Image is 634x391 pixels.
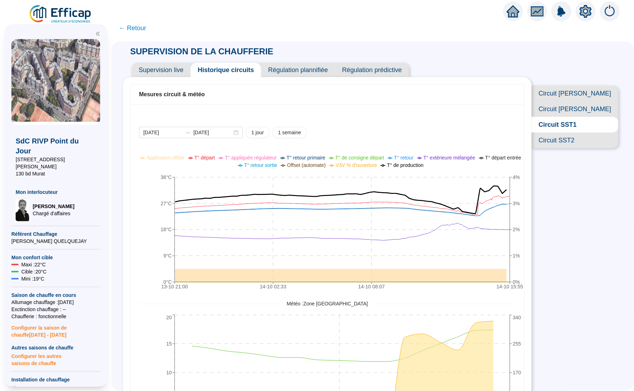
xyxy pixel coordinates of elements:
[260,284,287,289] tspan: 14-10 02:33
[225,155,277,161] span: T° appliquée régulateur
[195,155,215,161] span: T° départ
[244,162,277,168] span: T° retour sortie
[16,136,96,156] span: SdC RIVP Point du Jour
[513,315,521,320] tspan: 340
[513,370,521,375] tspan: 170
[513,279,520,285] tspan: 0%
[146,155,184,161] span: Application offset
[336,162,377,168] span: V3V % d'ouverture
[139,90,516,99] div: Mesures circuit & météo
[600,1,620,21] img: alerts
[119,23,146,33] span: ← Retour
[161,284,188,289] tspan: 13-10 21:00
[166,315,172,320] tspan: 20
[287,162,326,168] span: Offset (automate)
[166,370,172,375] tspan: 10
[11,344,100,351] span: Autres saisons de chauffe
[16,199,30,221] img: Chargé d'affaires
[287,155,325,161] span: T° retour primaire
[33,203,74,210] span: [PERSON_NAME]
[33,210,74,217] span: Chargé d'affaires
[123,47,281,56] span: SUPERVISION DE LA CHAUFFERIE
[21,261,46,268] span: Maxi : 22 °C
[16,170,96,177] span: 130 bd Murat
[335,63,409,77] span: Régulation prédictive
[132,63,191,77] span: Supervision live
[161,174,172,180] tspan: 36°C
[387,162,423,168] span: T° de production
[164,253,172,259] tspan: 9°C
[161,201,172,206] tspan: 27°C
[278,129,301,136] span: 1 semaine
[166,341,172,347] tspan: 15
[161,227,172,233] tspan: 18°C
[28,4,93,24] img: efficap energie logo
[11,306,100,313] span: Exctinction chauffage : --
[11,292,100,299] span: Saison de chauffe en cours
[335,155,384,161] span: T° de consigne départ
[532,86,618,101] span: Circuit [PERSON_NAME]
[261,63,335,77] span: Régulation plannifiée
[251,129,264,136] span: 1 jour
[579,5,592,18] span: setting
[532,132,618,148] span: Circuit SST2
[191,63,261,77] span: Historique circuits
[394,155,414,161] span: T° retour
[513,201,520,206] tspan: 3%
[423,155,475,161] span: T° extérieure mélangée
[552,1,571,21] img: alerts
[485,155,521,161] span: T° départ entrée
[21,275,44,282] span: Mini : 19 °C
[532,117,618,132] span: Circuit SST1
[282,300,373,308] span: Météo : Zone [GEOGRAPHIC_DATA]
[16,189,96,196] span: Mon interlocuteur
[358,284,385,289] tspan: 14-10 08:07
[513,253,520,259] tspan: 1%
[513,174,520,180] tspan: 4%
[11,299,100,306] span: Allumage chauffage : [DATE]
[11,376,100,383] span: Installation de chauffage
[497,284,523,289] tspan: 14-10 15:55
[507,5,520,18] span: home
[11,313,100,320] span: Chaufferie : fonctionnelle
[164,279,172,285] tspan: 0°C
[11,254,100,261] span: Mon confort cible
[531,5,544,18] span: fund
[513,341,521,347] tspan: 255
[185,130,191,135] span: to
[11,351,100,367] span: Configurer les autres saisons de chauffe
[272,127,307,138] button: 1 semaine
[95,31,100,36] span: double-left
[21,268,47,275] span: Cible : 20 °C
[246,127,270,138] button: 1 jour
[143,129,182,136] input: Date de début
[11,238,100,245] span: [PERSON_NAME] QUELQUEJAY
[16,156,96,170] span: [STREET_ADDRESS][PERSON_NAME]
[11,320,100,338] span: Configurer la saison de chauffe [DATE] - [DATE]
[532,101,618,117] span: Circuit [PERSON_NAME]
[513,227,520,233] tspan: 2%
[11,230,100,238] span: Référent Chauffage
[185,130,191,135] span: swap-right
[193,129,232,136] input: Date de fin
